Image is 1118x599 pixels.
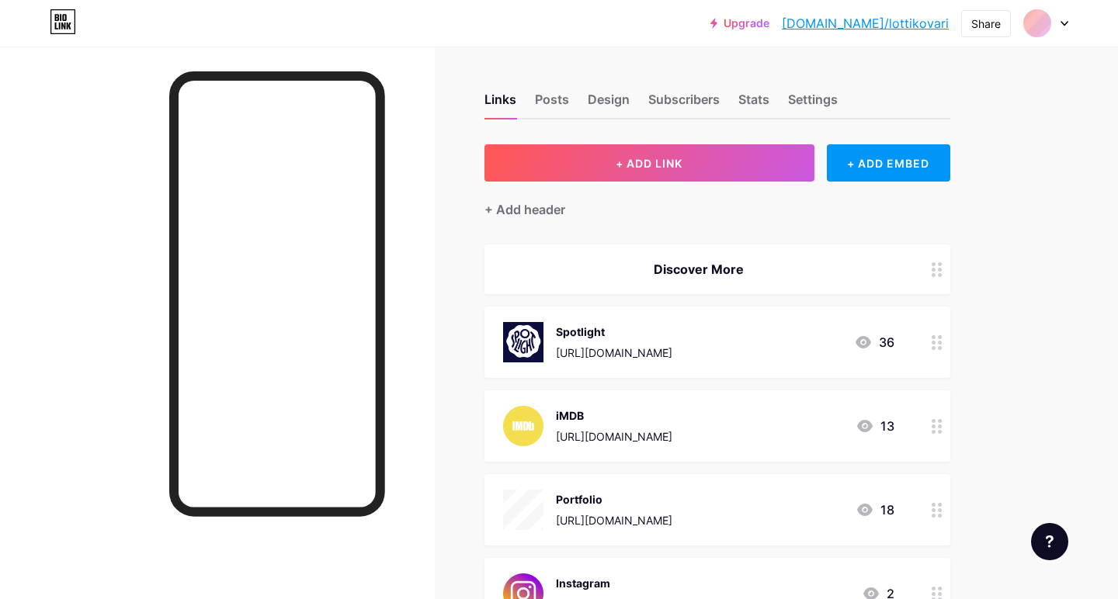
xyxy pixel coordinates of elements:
div: Spotlight [556,324,672,340]
div: [URL][DOMAIN_NAME] [556,345,672,361]
div: Links [484,90,516,118]
div: [URL][DOMAIN_NAME] [556,512,672,528]
div: Portfolio [556,491,672,507]
div: Design [588,90,630,118]
span: + ADD LINK [616,157,682,170]
img: iMDB [503,406,543,446]
a: [DOMAIN_NAME]/lottikovari [782,14,949,33]
button: + ADD LINK [484,144,814,182]
div: Discover More [503,260,894,279]
div: Stats [738,90,769,118]
div: Posts [535,90,569,118]
div: iMDB [556,407,672,424]
img: Spotlight [503,322,543,362]
div: + ADD EMBED [827,144,950,182]
a: Upgrade [710,17,769,29]
div: 36 [854,333,894,351]
div: Share [971,16,1001,32]
div: Settings [788,90,838,118]
div: Subscribers [648,90,720,118]
div: + Add header [484,200,565,219]
div: 18 [856,500,894,519]
div: 13 [856,417,894,435]
div: Instagram [556,575,672,591]
div: [URL][DOMAIN_NAME] [556,428,672,445]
